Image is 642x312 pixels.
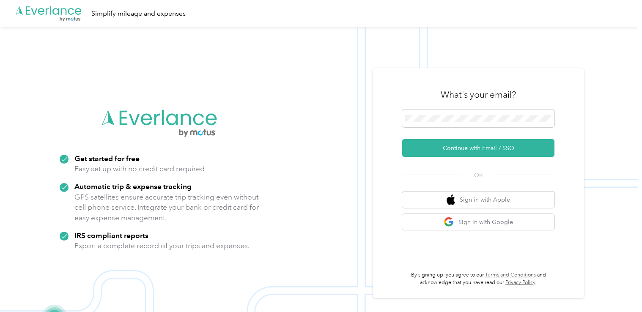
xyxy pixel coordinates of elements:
img: google logo [444,217,454,227]
strong: IRS compliant reports [74,231,148,240]
p: Export a complete record of your trips and expenses. [74,241,250,251]
p: By signing up, you agree to our and acknowledge that you have read our . [402,271,554,286]
button: apple logoSign in with Apple [402,192,554,208]
strong: Automatic trip & expense tracking [74,182,192,191]
h3: What's your email? [441,89,516,101]
span: OR [464,171,493,180]
img: apple logo [447,194,455,205]
p: Easy set up with no credit card required [74,164,205,174]
div: Simplify mileage and expenses [91,8,186,19]
strong: Get started for free [74,154,140,163]
p: GPS satellites ensure accurate trip tracking even without cell phone service. Integrate your bank... [74,192,259,223]
button: google logoSign in with Google [402,214,554,230]
button: Continue with Email / SSO [402,139,554,157]
a: Terms and Conditions [485,272,536,278]
a: Privacy Policy [505,279,535,286]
